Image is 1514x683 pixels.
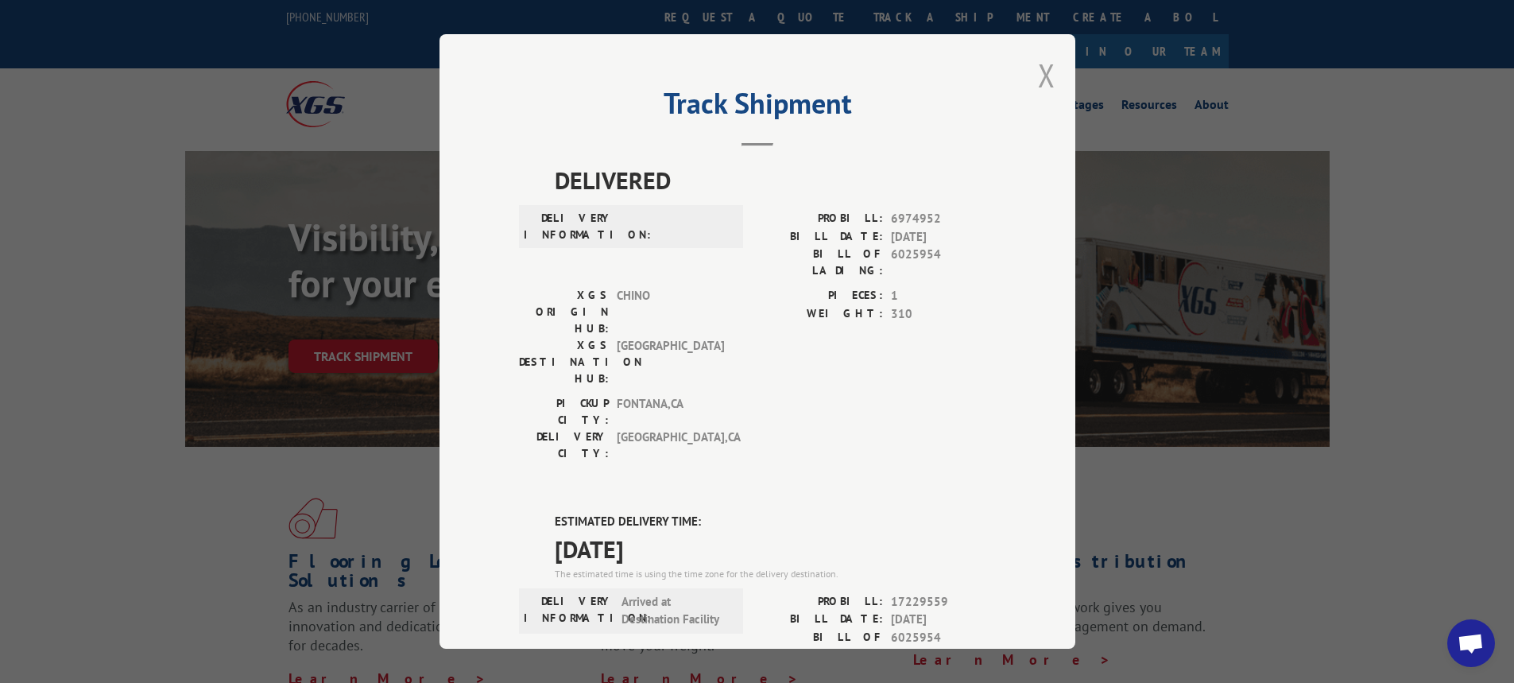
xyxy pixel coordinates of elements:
[757,611,883,629] label: BILL DATE:
[1038,54,1055,96] button: Close modal
[519,429,609,462] label: DELIVERY CITY:
[891,593,996,611] span: 17229559
[524,210,614,243] label: DELIVERY INFORMATION:
[555,531,996,567] span: [DATE]
[757,593,883,611] label: PROBILL:
[891,629,996,662] span: 6025954
[757,629,883,662] label: BILL OF LADING:
[757,305,883,324] label: WEIGHT:
[555,162,996,198] span: DELIVERED
[617,395,724,429] span: FONTANA , CA
[617,337,724,387] span: [GEOGRAPHIC_DATA]
[891,210,996,228] span: 6974952
[891,228,996,246] span: [DATE]
[555,513,996,531] label: ESTIMATED DELIVERY TIME:
[621,593,729,629] span: Arrived at Destination Facility
[519,287,609,337] label: XGS ORIGIN HUB:
[617,429,724,462] span: [GEOGRAPHIC_DATA] , CA
[757,228,883,246] label: BILL DATE:
[891,305,996,324] span: 310
[1447,619,1495,667] div: Open chat
[757,287,883,305] label: PIECES:
[617,287,724,337] span: CHINO
[519,92,996,122] h2: Track Shipment
[891,287,996,305] span: 1
[757,246,883,279] label: BILL OF LADING:
[891,611,996,629] span: [DATE]
[519,395,609,429] label: PICKUP CITY:
[757,210,883,228] label: PROBILL:
[519,337,609,387] label: XGS DESTINATION HUB:
[524,593,614,629] label: DELIVERY INFORMATION:
[891,246,996,279] span: 6025954
[555,567,996,581] div: The estimated time is using the time zone for the delivery destination.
